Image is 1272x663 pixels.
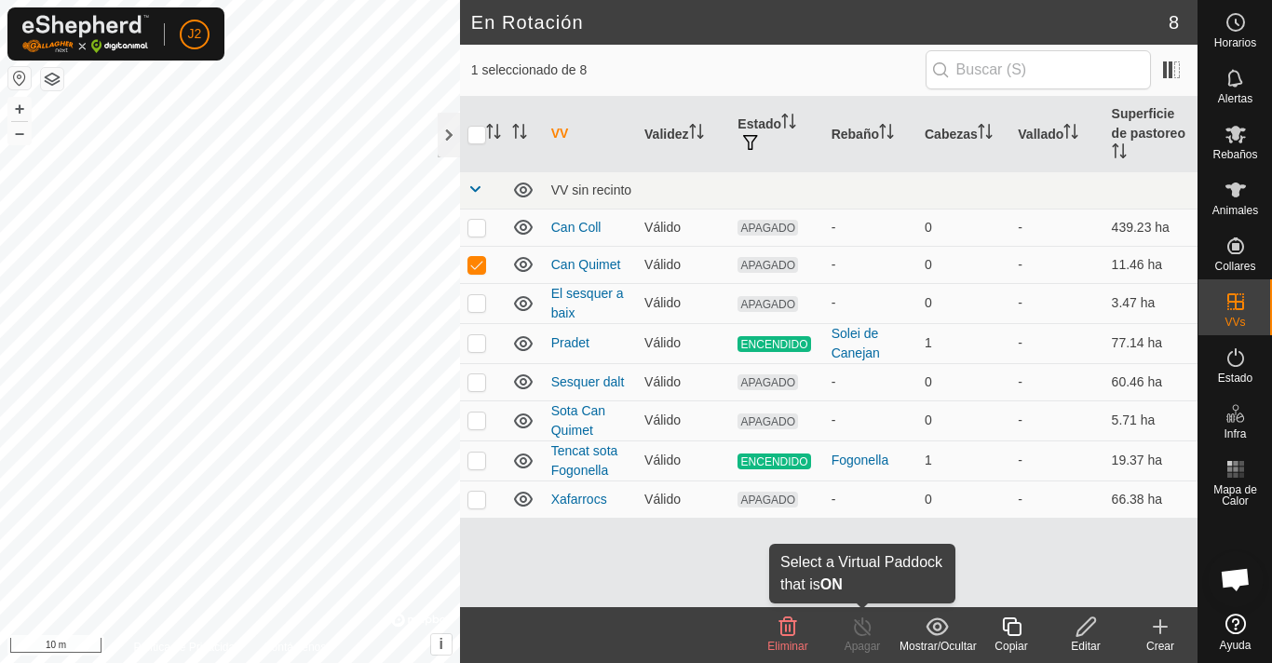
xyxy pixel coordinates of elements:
[440,636,443,652] span: i
[22,15,149,53] img: Logo Gallagher
[512,127,527,142] p-sorticon: Activar para ordenar
[264,639,326,656] a: Contáctenos
[551,403,605,438] a: Sota Can Quimet
[917,97,1010,172] th: Cabezas
[1104,480,1198,518] td: 66.38 ha
[637,440,730,480] td: Válido
[637,97,730,172] th: Validez
[551,443,618,478] a: Tencat sota Fogonella
[637,363,730,400] td: Válido
[431,634,452,655] button: i
[1010,283,1103,323] td: -
[637,209,730,246] td: Válido
[637,480,730,518] td: Válido
[832,490,910,509] div: -
[551,335,589,350] a: Pradet
[551,183,1190,197] div: VV sin recinto
[781,116,796,131] p-sorticon: Activar para ordenar
[1220,640,1252,651] span: Ayuda
[832,218,910,237] div: -
[1010,246,1103,283] td: -
[551,492,607,507] a: Xafarrocs
[1208,551,1264,607] a: Obre el xat
[978,127,993,142] p-sorticon: Activar para ordenar
[637,246,730,283] td: Válido
[8,98,31,120] button: +
[1104,363,1198,400] td: 60.46 ha
[832,411,910,430] div: -
[8,122,31,144] button: –
[1063,127,1078,142] p-sorticon: Activar para ordenar
[926,50,1151,89] input: Buscar (S)
[825,638,900,655] div: Apagar
[1225,317,1245,328] span: VVs
[1112,146,1127,161] p-sorticon: Activar para ordenar
[1212,149,1257,160] span: Rebaños
[1212,205,1258,216] span: Animales
[1104,283,1198,323] td: 3.47 ha
[551,286,624,320] a: El sesquer a baix
[1104,209,1198,246] td: 439.23 ha
[917,209,1010,246] td: 0
[1010,97,1103,172] th: Vallado
[133,639,240,656] a: Política de Privacidad
[637,323,730,363] td: Válido
[917,363,1010,400] td: 0
[486,127,501,142] p-sorticon: Activar para ordenar
[879,127,894,142] p-sorticon: Activar para ordenar
[551,257,621,272] a: Can Quimet
[637,283,730,323] td: Válido
[1010,400,1103,440] td: -
[832,255,910,275] div: -
[1010,209,1103,246] td: -
[832,324,910,363] div: Solei de Canejan
[41,68,63,90] button: Capas del Mapa
[1203,484,1267,507] span: Mapa de Calor
[637,400,730,440] td: Válido
[737,257,798,273] span: APAGADO
[188,24,202,44] span: J2
[832,293,910,313] div: -
[917,246,1010,283] td: 0
[1224,428,1246,440] span: Infra
[737,492,798,507] span: APAGADO
[689,127,704,142] p-sorticon: Activar para ordenar
[1214,261,1255,272] span: Collares
[737,453,810,469] span: ENCENDIDO
[1010,363,1103,400] td: -
[471,61,926,80] span: 1 seleccionado de 8
[737,336,810,352] span: ENCENDIDO
[1218,372,1252,384] span: Estado
[1123,638,1198,655] div: Crear
[767,640,807,653] span: Eliminar
[1214,37,1256,48] span: Horarios
[1104,97,1198,172] th: Superficie de pastoreo
[1104,440,1198,480] td: 19.37 ha
[974,638,1049,655] div: Copiar
[737,296,798,312] span: APAGADO
[737,220,798,236] span: APAGADO
[832,372,910,392] div: -
[917,400,1010,440] td: 0
[1198,606,1272,658] a: Ayuda
[1104,400,1198,440] td: 5.71 ha
[551,220,602,235] a: Can Coll
[832,451,910,470] div: Fogonella
[1010,323,1103,363] td: -
[1049,638,1123,655] div: Editar
[730,97,823,172] th: Estado
[917,323,1010,363] td: 1
[737,374,798,390] span: APAGADO
[917,440,1010,480] td: 1
[900,638,974,655] div: Mostrar/Ocultar
[551,374,625,389] a: Sesquer dalt
[1218,93,1252,104] span: Alertas
[1010,440,1103,480] td: -
[737,413,798,429] span: APAGADO
[1010,480,1103,518] td: -
[1169,8,1179,36] span: 8
[8,67,31,89] button: Restablecer Mapa
[824,97,917,172] th: Rebaño
[544,97,637,172] th: VV
[471,11,1169,34] h2: En Rotación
